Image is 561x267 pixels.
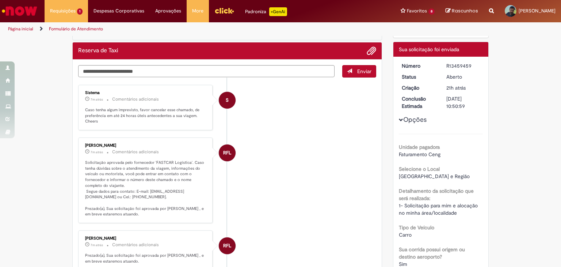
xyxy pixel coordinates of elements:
[85,143,207,148] div: [PERSON_NAME]
[226,91,229,109] span: S
[399,173,470,180] span: [GEOGRAPHIC_DATA] e Região
[399,46,459,53] span: Sua solicitação foi enviada
[93,7,144,15] span: Despesas Corporativas
[519,8,556,14] span: [PERSON_NAME]
[399,188,474,202] b: Detalhamento da solicitação que será realizada:
[49,26,103,32] a: Formulário de Atendimento
[112,242,159,248] small: Comentários adicionais
[78,65,335,78] textarea: Digite sua mensagem aqui...
[446,84,466,91] span: 21h atrás
[91,150,103,154] time: 29/08/2025 13:50:59
[428,8,435,15] span: 8
[112,96,159,102] small: Comentários adicionais
[214,5,234,16] img: click_logo_yellow_360x200.png
[452,7,478,14] span: Rascunhos
[446,84,480,91] div: 28/08/2025 17:13:19
[399,144,440,150] b: Unidade pagadora
[8,26,33,32] a: Página inicial
[85,236,207,241] div: [PERSON_NAME]
[78,48,118,54] h2: Reserva de Taxi Histórico de tíquete
[91,97,103,102] time: 29/08/2025 13:51:02
[396,95,441,110] dt: Conclusão Estimada
[342,65,376,78] button: Enviar
[91,243,103,247] span: 7m atrás
[85,253,207,264] p: Prezado(a), Sua solicitação foi aprovada por [PERSON_NAME] , e em breve estaremos atuando.
[223,237,231,255] span: RFL
[446,62,480,69] div: R13459459
[446,95,480,110] div: [DATE] 10:50:59
[219,237,236,254] div: Reginadia Furlan Lima
[155,7,181,15] span: Aprovações
[112,149,159,155] small: Comentários adicionais
[91,97,103,102] span: 7m atrás
[446,84,466,91] time: 28/08/2025 17:13:19
[396,73,441,80] dt: Status
[357,68,371,75] span: Enviar
[399,246,465,260] b: Sua corrida possui origem ou destino aeroporto?
[223,144,231,162] span: RFL
[91,150,103,154] span: 7m atrás
[396,62,441,69] dt: Número
[399,166,440,172] b: Selecione o Local
[399,202,479,216] span: 1- Solicitação para mim e alocação no minha área/localidade
[269,7,287,16] p: +GenAi
[91,243,103,247] time: 29/08/2025 13:50:59
[192,7,203,15] span: More
[85,107,207,124] p: Caso tenha algum imprevisto, favor cancelar esse chamado, de preferência em até 24 horas úteis an...
[399,151,440,158] span: Faturamento Ceng
[50,7,76,15] span: Requisições
[367,46,376,56] button: Adicionar anexos
[77,8,83,15] span: 1
[85,160,207,217] p: Solicitação aprovada pelo fornecedor 'FASTCAR Logística'. Caso tenha dúvidas sobre o atendimento ...
[399,232,412,238] span: Carro
[399,224,434,231] b: Tipo de Veículo
[85,91,207,95] div: Sistema
[396,84,441,91] dt: Criação
[5,22,369,36] ul: Trilhas de página
[219,144,236,161] div: Reginadia Furlan Lima
[446,8,478,15] a: Rascunhos
[407,7,427,15] span: Favoritos
[245,7,287,16] div: Padroniza
[446,73,480,80] div: Aberto
[219,92,236,109] div: System
[1,4,38,18] img: ServiceNow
